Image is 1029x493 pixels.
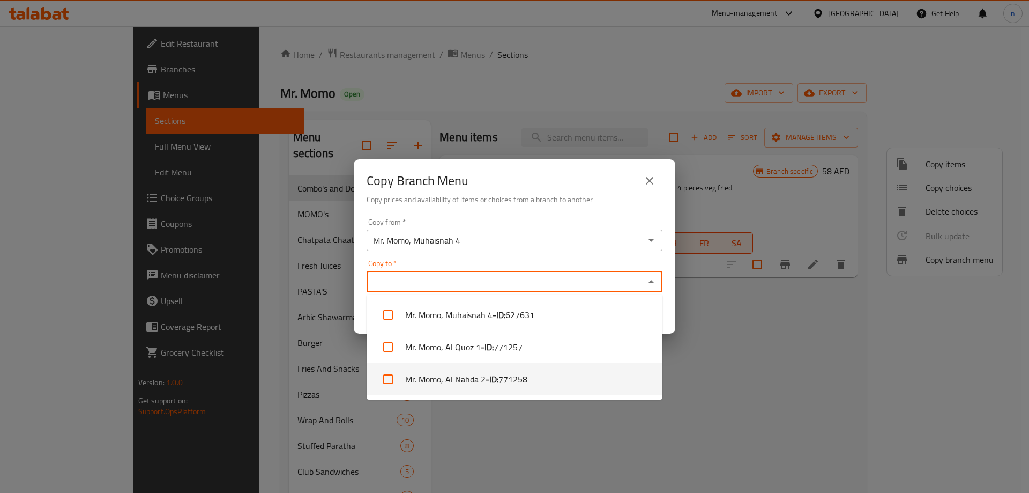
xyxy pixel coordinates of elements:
[486,373,498,386] b: - ID:
[637,168,662,194] button: close
[498,373,527,386] span: 771258
[367,299,662,331] li: Mr. Momo, Muhaisnah 4
[367,172,468,189] h2: Copy Branch Menu
[494,341,523,354] span: 771257
[367,363,662,395] li: Mr. Momo, Al Nahda 2
[367,194,662,205] h6: Copy prices and availability of items or choices from a branch to another
[644,274,659,289] button: Close
[367,331,662,363] li: Mr. Momo, Al Quoz 1
[493,308,505,321] b: - ID:
[644,233,659,248] button: Open
[481,341,494,354] b: - ID:
[505,308,534,321] span: 627631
